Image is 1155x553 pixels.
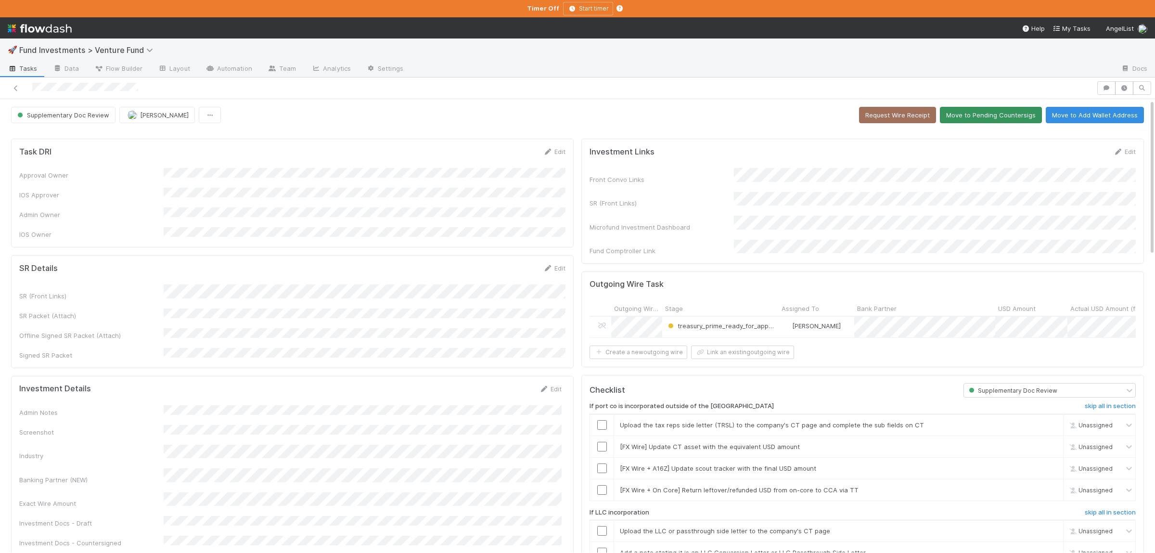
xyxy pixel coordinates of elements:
[19,170,164,180] div: Approval Owner
[19,264,58,273] h5: SR Details
[1067,443,1113,450] span: Unassigned
[527,4,559,12] strong: Timer Off
[590,222,734,232] div: Microfund Investment Dashboard
[665,304,683,313] span: Stage
[15,111,109,119] span: Supplementary Doc Review
[359,62,411,77] a: Settings
[543,148,565,155] a: Edit
[8,20,72,37] img: logo-inverted-e16ddd16eac7371096b0.svg
[1085,402,1136,414] a: skip all in section
[1085,402,1136,410] h6: skip all in section
[19,408,164,417] div: Admin Notes
[1113,148,1136,155] a: Edit
[19,518,164,528] div: Investment Docs - Draft
[140,111,189,119] span: [PERSON_NAME]
[967,387,1057,394] span: Supplementary Doc Review
[1052,25,1091,32] span: My Tasks
[304,62,359,77] a: Analytics
[620,421,924,429] span: Upload the tax reps side letter (TRSL) to the company's CT page and complete the sub fields on CT
[94,64,142,73] span: Flow Builder
[19,350,164,360] div: Signed SR Packet
[783,321,841,331] div: [PERSON_NAME]
[563,2,613,15] button: Start timer
[19,384,91,394] h5: Investment Details
[783,322,791,330] img: avatar_3ada3d7a-7184-472b-a6ff-1830e1bb1afd.png
[620,527,830,535] span: Upload the LLC or passthrough side letter to the company's CT page
[119,107,195,123] button: [PERSON_NAME]
[620,443,800,450] span: [FX Wire] Update CT asset with the equivalent USD amount
[19,427,164,437] div: Screenshot
[691,346,794,359] button: Link an existingoutgoing wire
[782,304,819,313] span: Assigned To
[1067,465,1113,472] span: Unassigned
[590,280,664,289] h5: Outgoing Wire Task
[620,486,859,494] span: [FX Wire + On Core] Return leftover/refunded USD from on-core to CCA via TT
[543,264,565,272] a: Edit
[1022,24,1045,33] div: Help
[666,322,783,330] span: treasury_prime_ready_for_approval
[1113,62,1155,77] a: Docs
[11,107,115,123] button: Supplementary Doc Review
[198,62,260,77] a: Automation
[19,230,164,239] div: IOS Owner
[19,311,164,321] div: SR Packet (Attach)
[1085,509,1136,520] a: skip all in section
[150,62,198,77] a: Layout
[128,110,137,120] img: avatar_56903d4e-183f-4548-9968-339ac63075ae.png
[19,210,164,219] div: Admin Owner
[1052,24,1091,33] a: My Tasks
[620,464,816,472] span: [FX Wire + A16Z] Update scout tracker with the final USD amount
[19,499,164,508] div: Exact Wire Amount
[940,107,1042,123] button: Move to Pending Countersigs
[666,321,774,331] div: treasury_prime_ready_for_approval
[1067,527,1113,535] span: Unassigned
[859,107,936,123] button: Request Wire Receipt
[1067,422,1113,429] span: Unassigned
[19,331,164,340] div: Offline Signed SR Packet (Attach)
[8,64,38,73] span: Tasks
[614,304,660,313] span: Outgoing Wire ID
[857,304,897,313] span: Bank Partner
[19,190,164,200] div: IOS Approver
[19,475,164,485] div: Banking Partner (NEW)
[19,291,164,301] div: SR (Front Links)
[590,246,734,256] div: Fund Comptroller Link
[590,386,625,395] h5: Checklist
[260,62,304,77] a: Team
[998,304,1036,313] span: USD Amount
[1085,509,1136,516] h6: skip all in section
[19,147,51,157] h5: Task DRI
[45,62,87,77] a: Data
[590,147,654,157] h5: Investment Links
[1106,25,1134,32] span: AngelList
[590,346,687,359] button: Create a newoutgoing wire
[87,62,150,77] a: Flow Builder
[792,322,841,330] span: [PERSON_NAME]
[539,385,562,393] a: Edit
[590,175,734,184] div: Front Convo Links
[590,198,734,208] div: SR (Front Links)
[8,46,17,54] span: 🚀
[19,538,164,548] div: Investment Docs - Countersigned
[19,45,158,55] span: Fund Investments > Venture Fund
[1046,107,1144,123] button: Move to Add Wallet Address
[19,451,164,461] div: Industry
[1138,24,1147,34] img: avatar_55b415e2-df6a-4422-95b4-4512075a58f2.png
[1067,487,1113,494] span: Unassigned
[590,402,774,410] h6: If port co is incorporated outside of the [GEOGRAPHIC_DATA]
[590,509,649,516] h6: If LLC incorporation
